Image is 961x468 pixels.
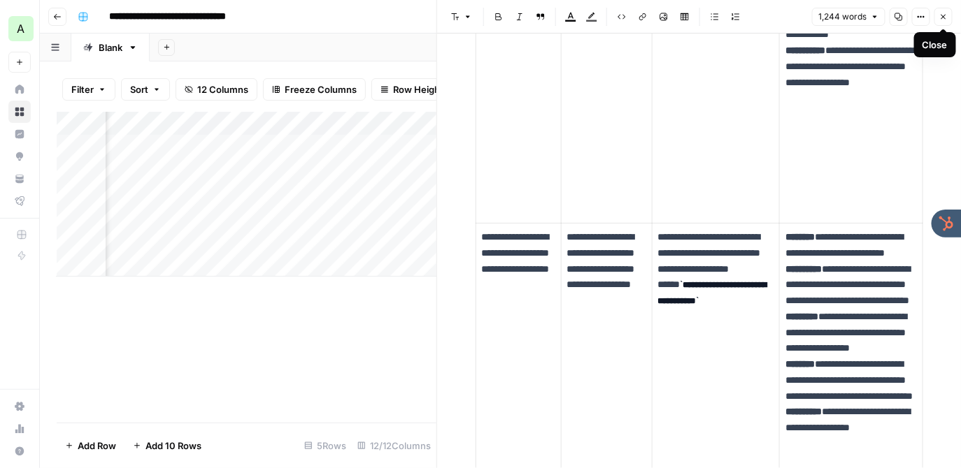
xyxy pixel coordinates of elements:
button: Freeze Columns [263,78,366,101]
button: Sort [121,78,170,101]
div: Blank [99,41,122,54]
a: Your Data [8,168,31,190]
button: 12 Columns [176,78,257,101]
div: 5 Rows [299,434,352,457]
button: Row Height [371,78,453,101]
a: Blank [71,34,150,61]
button: Help + Support [8,440,31,462]
span: Row Height [393,82,443,96]
span: Sort [130,82,148,96]
div: Close [923,38,948,52]
span: 12 Columns [197,82,248,96]
a: Usage [8,418,31,440]
div: 12/12 Columns [352,434,436,457]
button: Add Row [57,434,124,457]
a: Browse [8,101,31,123]
a: Opportunities [8,145,31,168]
span: A [17,20,25,37]
button: Add 10 Rows [124,434,210,457]
span: 1,244 words [818,10,867,23]
a: Settings [8,395,31,418]
button: Filter [62,78,115,101]
a: Insights [8,123,31,145]
span: Freeze Columns [285,82,357,96]
button: 1,244 words [812,8,885,26]
span: Filter [71,82,94,96]
span: Add Row [78,439,116,453]
a: Flightpath [8,190,31,212]
span: Add 10 Rows [145,439,201,453]
button: Workspace: AirOps GTM [8,11,31,46]
a: Home [8,78,31,101]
